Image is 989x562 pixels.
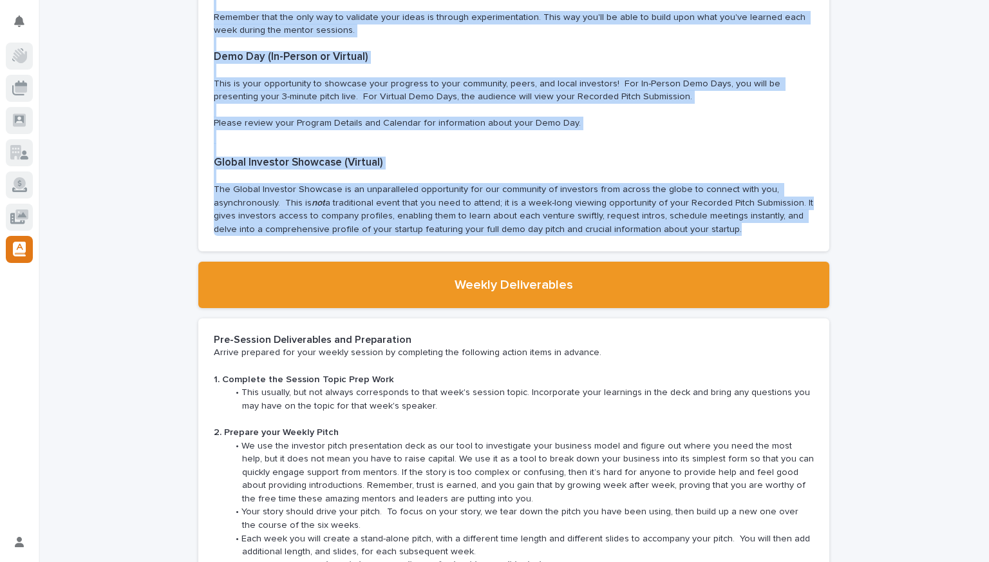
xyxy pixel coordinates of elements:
[16,15,33,36] div: Notifications
[228,505,814,532] li: Your story should drive your pitch. To focus on your story, we tear down the pitch you have been ...
[228,440,814,506] li: We use the investor pitch presentation deck as our tool to investigate your business model and fi...
[214,77,814,104] p: This is your opportunity to showcase your progress to your community, peers, and local investors!...
[214,334,411,345] strong: Pre-Session Deliverables and Preparation
[214,346,814,360] p: Arrive prepared for your weekly session by completing the following action items in advance.
[455,277,573,293] h2: Weekly Deliverables
[214,11,814,37] p: Remember that the only way to validate your ideas is through experimentation. This way you'll be ...
[228,386,814,412] li: This usually, but not always corresponds to that week's session topic. Incorporate your learnings...
[214,117,814,130] p: Please review your Program Details and Calendar for information about your Demo Day.
[6,8,33,35] button: Notifications
[214,183,814,236] p: The Global Investor Showcase is an unparalleled opportunity for our community of investors from a...
[214,52,368,63] strong: Demo Day (In-Person or Virtual)
[214,428,339,437] strong: 2. Prepare your Weekly Pitch
[228,532,814,559] li: Each week you will create a stand-alone pitch, with a different time length and different slides ...
[214,375,394,384] strong: 1. Complete the Session Topic Prep Work
[214,157,383,168] strong: Global Investor Showcase (Virtual)
[312,199,325,208] em: not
